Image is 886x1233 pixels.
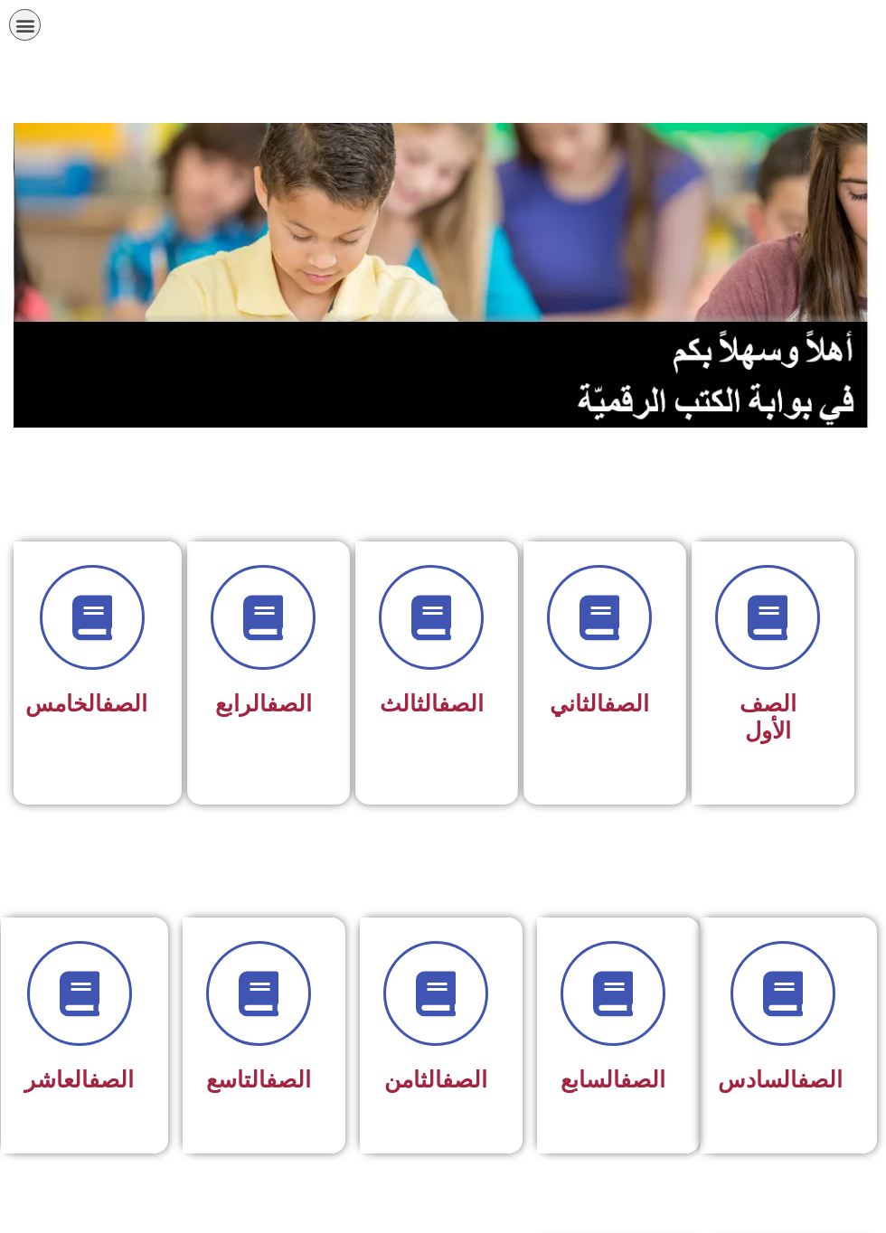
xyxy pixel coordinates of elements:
[438,691,484,717] a: الصف
[206,1067,311,1093] span: التاسع
[380,691,484,717] span: الثالث
[89,1067,134,1093] a: الصف
[561,1067,665,1093] span: السابع
[102,691,147,717] a: الصف
[266,1067,311,1093] a: الصف
[24,1067,134,1093] span: العاشر
[267,691,312,717] a: الصف
[9,9,41,41] div: כפתור פתיחת תפריט
[25,691,147,717] span: الخامس
[718,1067,843,1093] span: السادس
[384,1067,487,1093] span: الثامن
[442,1067,487,1093] a: الصف
[215,691,312,717] span: الرابع
[797,1067,843,1093] a: الصف
[550,691,649,717] span: الثاني
[740,691,796,744] span: الصف الأول
[604,691,649,717] a: الصف
[620,1067,665,1093] a: الصف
